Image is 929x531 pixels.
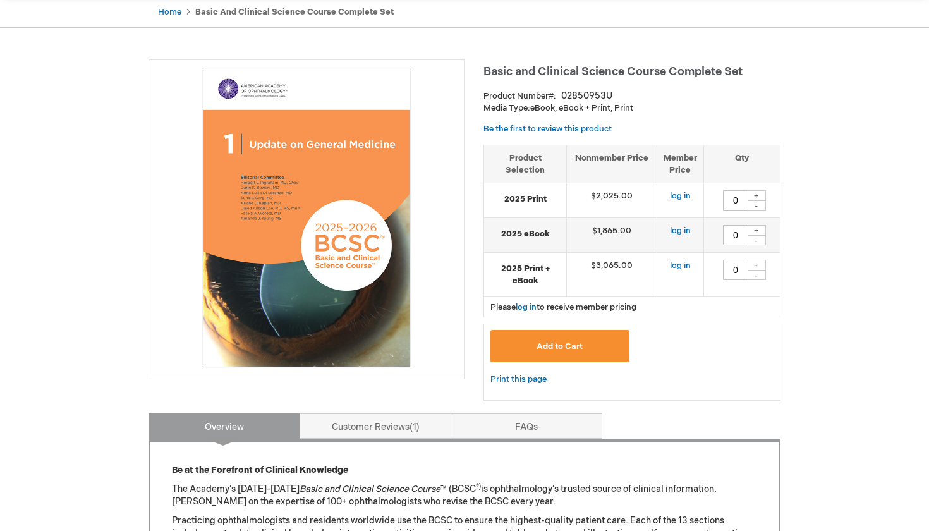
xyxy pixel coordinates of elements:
div: 02850953U [561,90,612,102]
td: $3,065.00 [567,253,657,297]
input: Qty [723,190,748,211]
td: $1,865.00 [567,218,657,253]
em: Basic and Clinical Science Course [300,484,440,494]
td: $2,025.00 [567,183,657,218]
a: log in [670,260,691,271]
strong: Media Type: [483,103,530,113]
div: - [747,270,766,280]
input: Qty [723,260,748,280]
a: Print this page [490,372,547,388]
a: Be the first to review this product [483,124,612,134]
sup: ®) [476,483,481,491]
span: Basic and Clinical Science Course Complete Set [483,65,743,78]
a: log in [516,302,537,312]
span: Add to Cart [537,341,583,351]
th: Member Price [657,145,703,183]
span: 1 [410,422,420,432]
a: FAQs [451,413,602,439]
strong: 2025 eBook [490,228,560,240]
a: Home [158,7,181,17]
a: log in [670,191,691,201]
strong: 2025 Print [490,193,560,205]
th: Product Selection [484,145,567,183]
strong: Product Number [483,91,556,101]
div: - [747,200,766,211]
span: Please to receive member pricing [490,302,636,312]
p: The Academy’s [DATE]-[DATE] ™ (BCSC is ophthalmology’s trusted source of clinical information. [P... [172,483,757,508]
button: Add to Cart [490,330,629,362]
input: Qty [723,225,748,245]
th: Qty [703,145,780,183]
a: log in [670,226,691,236]
div: - [747,235,766,245]
div: + [747,225,766,236]
th: Nonmember Price [567,145,657,183]
a: Customer Reviews1 [300,413,451,439]
strong: Basic and Clinical Science Course Complete Set [195,7,394,17]
img: Basic and Clinical Science Course Complete Set [155,66,458,369]
div: + [747,260,766,271]
p: eBook, eBook + Print, Print [483,102,780,114]
a: Overview [149,413,300,439]
strong: 2025 Print + eBook [490,263,560,286]
strong: Be at the Forefront of Clinical Knowledge [172,465,348,475]
div: + [747,190,766,201]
